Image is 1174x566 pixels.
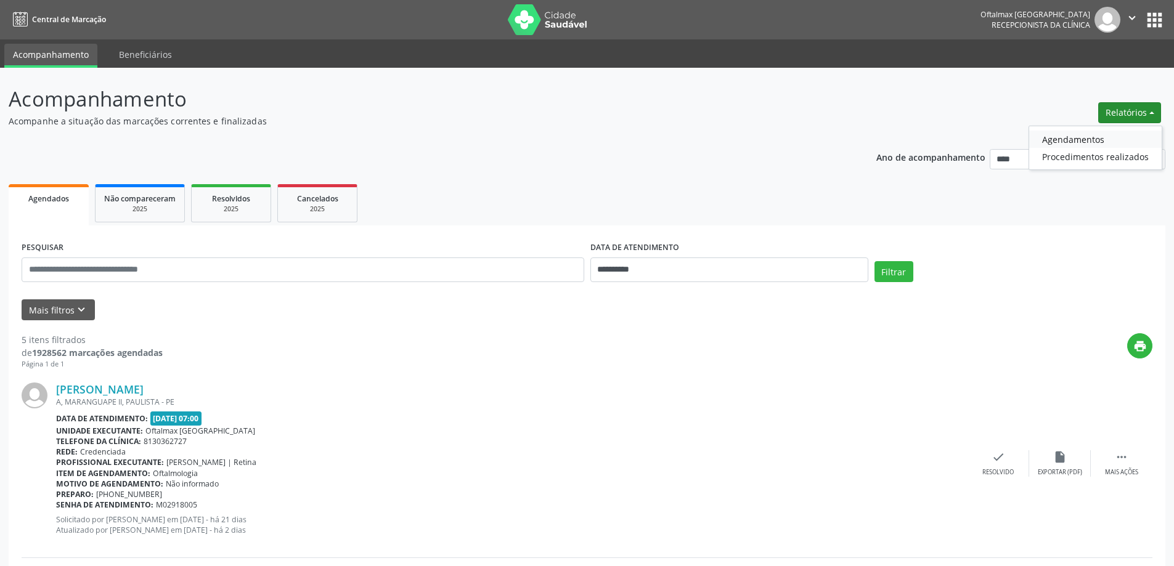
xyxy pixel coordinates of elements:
[1098,102,1161,123] button: Relatórios
[22,333,163,346] div: 5 itens filtrados
[32,14,106,25] span: Central de Marcação
[32,347,163,358] strong: 1928562 marcações agendadas
[153,468,198,479] span: Oftalmologia
[1095,7,1120,33] img: img
[9,84,818,115] p: Acompanhamento
[22,238,63,257] label: PESQUISAR
[1029,131,1162,148] a: Agendamentos
[56,447,78,457] b: Rede:
[4,44,97,68] a: Acompanhamento
[1125,11,1139,25] i: 
[80,447,126,457] span: Credenciada
[104,204,176,214] div: 2025
[287,204,348,214] div: 2025
[980,9,1090,20] div: Oftalmax [GEOGRAPHIC_DATA]
[1120,7,1144,33] button: 
[982,468,1014,477] div: Resolvido
[56,382,144,396] a: [PERSON_NAME]
[1115,450,1128,464] i: 
[876,149,985,164] p: Ano de acompanhamento
[212,193,250,204] span: Resolvidos
[9,9,106,30] a: Central de Marcação
[56,436,141,447] b: Telefone da clínica:
[22,359,163,370] div: Página 1 de 1
[56,457,164,467] b: Profissional executante:
[56,468,150,479] b: Item de agendamento:
[22,346,163,359] div: de
[75,303,88,317] i: keyboard_arrow_down
[1029,148,1162,165] a: Procedimentos realizados
[166,457,256,467] span: [PERSON_NAME] | Retina
[1053,450,1067,464] i: insert_drive_file
[104,193,176,204] span: Não compareceram
[22,299,95,321] button: Mais filtroskeyboard_arrow_down
[992,450,1005,464] i: check
[56,426,143,436] b: Unidade executante:
[1127,333,1152,358] button: print
[590,238,679,257] label: DATA DE ATENDIMENTO
[1105,468,1138,477] div: Mais ações
[145,426,255,436] span: Oftalmax [GEOGRAPHIC_DATA]
[156,499,197,510] span: M02918005
[874,261,913,282] button: Filtrar
[144,436,187,447] span: 8130362727
[56,514,968,535] p: Solicitado por [PERSON_NAME] em [DATE] - há 21 dias Atualizado por [PERSON_NAME] em [DATE] - há 2...
[1038,468,1082,477] div: Exportar (PDF)
[56,397,968,407] div: A, MARANGUAPE II, PAULISTA - PE
[297,193,338,204] span: Cancelados
[150,411,202,426] span: [DATE] 07:00
[56,489,94,499] b: Preparo:
[200,204,262,214] div: 2025
[1133,339,1147,353] i: print
[28,193,69,204] span: Agendados
[9,115,818,127] p: Acompanhe a situação das marcações correntes e finalizadas
[1144,9,1165,31] button: apps
[22,382,47,408] img: img
[56,499,153,510] b: Senha de atendimento:
[96,489,162,499] span: [PHONE_NUMBER]
[1029,126,1162,170] ul: Relatórios
[166,479,219,489] span: Não informado
[56,479,163,489] b: Motivo de agendamento:
[992,20,1090,30] span: Recepcionista da clínica
[110,44,181,65] a: Beneficiários
[56,413,148,424] b: Data de atendimento:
